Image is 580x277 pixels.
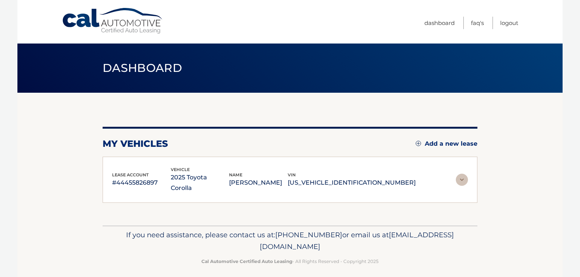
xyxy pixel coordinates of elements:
[500,17,518,29] a: Logout
[456,174,468,186] img: accordion-rest.svg
[62,8,164,34] a: Cal Automotive
[103,138,168,149] h2: my vehicles
[229,172,242,177] span: name
[108,257,472,265] p: - All Rights Reserved - Copyright 2025
[288,172,296,177] span: vin
[112,172,149,177] span: lease account
[424,17,455,29] a: Dashboard
[288,177,416,188] p: [US_VEHICLE_IDENTIFICATION_NUMBER]
[201,258,292,264] strong: Cal Automotive Certified Auto Leasing
[171,167,190,172] span: vehicle
[229,177,288,188] p: [PERSON_NAME]
[103,61,182,75] span: Dashboard
[416,141,421,146] img: add.svg
[275,230,342,239] span: [PHONE_NUMBER]
[108,229,472,253] p: If you need assistance, please contact us at: or email us at
[171,172,229,193] p: 2025 Toyota Corolla
[471,17,484,29] a: FAQ's
[416,140,477,148] a: Add a new lease
[112,177,171,188] p: #44455826897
